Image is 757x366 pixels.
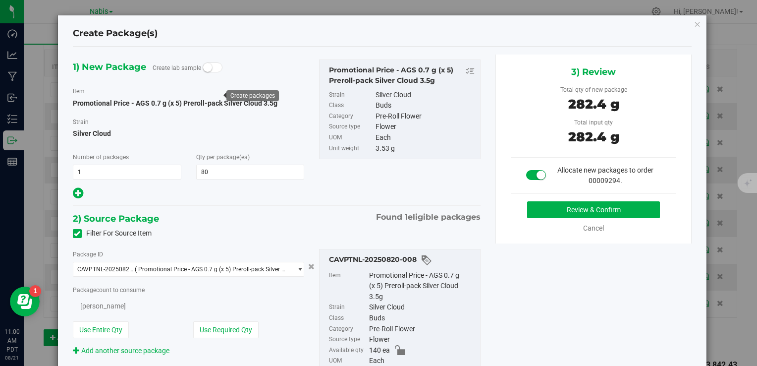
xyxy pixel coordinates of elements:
[153,61,201,75] label: Create lab sample
[73,251,103,258] span: Package ID
[73,287,145,294] span: Package to consume
[73,165,181,179] input: 1
[239,154,250,161] span: (ea)
[329,270,367,303] label: Item
[405,212,408,222] span: 1
[73,99,277,107] span: Promotional Price - AGS 0.7 g (x 5) Preroll-pack Silver Cloud 3.5g
[80,302,126,310] span: [PERSON_NAME]
[329,334,367,345] label: Source type
[583,224,604,232] a: Cancel
[29,285,41,297] iframe: Resource center unread badge
[73,118,89,126] label: Strain
[568,129,619,145] span: 282.4 g
[376,100,475,111] div: Buds
[369,345,390,356] span: 140 ea
[230,92,275,99] div: Create packages
[196,154,250,161] span: Qty per package
[369,324,475,335] div: Pre-Roll Flower
[329,254,475,266] div: CAVPTNL-20250820-008
[376,111,475,122] div: Pre-Roll Flower
[369,270,475,303] div: Promotional Price - AGS 0.7 g (x 5) Preroll-pack Silver Cloud 3.5g
[73,228,152,239] label: Filter For Source Item
[73,211,159,226] span: 2) Source Package
[329,65,475,86] div: Promotional Price - AGS 0.7 g (x 5) Preroll-pack Silver Cloud 3.5g
[329,100,374,111] label: Class
[305,259,318,274] button: Cancel button
[369,302,475,313] div: Silver Cloud
[73,347,169,355] a: Add another source package
[376,90,475,101] div: Silver Cloud
[568,96,619,112] span: 282.4 g
[10,287,40,316] iframe: Resource center
[73,321,129,338] button: Use Entire Qty
[96,287,111,294] span: count
[73,27,158,40] h4: Create Package(s)
[369,334,475,345] div: Flower
[329,122,374,132] label: Source type
[369,313,475,324] div: Buds
[329,90,374,101] label: Strain
[557,166,653,184] span: Allocate new packages to order 00009294.
[560,86,627,93] span: Total qty of new package
[329,345,367,356] label: Available qty
[193,321,259,338] button: Use Required Qty
[571,64,616,79] span: 3) Review
[376,122,475,132] div: Flower
[376,132,475,143] div: Each
[73,154,129,161] span: Number of packages
[73,126,305,141] span: Silver Cloud
[329,132,374,143] label: UOM
[291,262,304,276] span: select
[329,324,367,335] label: Category
[77,266,135,273] span: CAVPTNL-20250820-008
[329,313,367,324] label: Class
[329,302,367,313] label: Strain
[329,111,374,122] label: Category
[73,191,83,199] span: Add new output
[135,266,288,273] span: ( Promotional Price - AGS 0.7 g (x 5) Preroll-pack Silver Cloud 3.5g )
[574,119,613,126] span: Total input qty
[73,60,146,74] span: 1) New Package
[376,211,481,223] span: Found eligible packages
[527,201,660,218] button: Review & Confirm
[73,87,85,96] label: Item
[197,165,304,179] input: 80
[329,143,374,154] label: Unit weight
[376,143,475,154] div: 3.53 g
